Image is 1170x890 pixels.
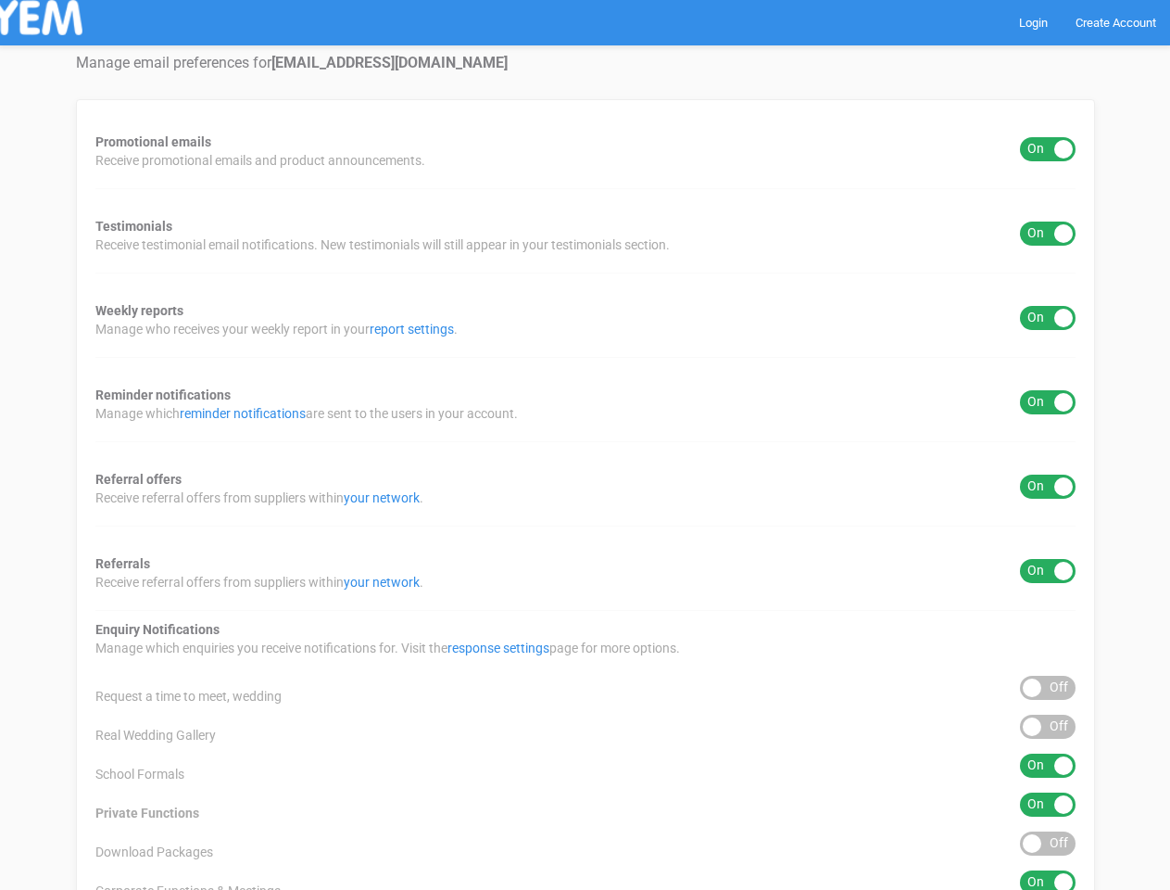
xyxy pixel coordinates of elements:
a: your network [344,575,420,590]
span: School Formals [95,765,184,783]
strong: Testimonials [95,219,172,234]
span: Receive referral offers from suppliers within . [95,489,423,507]
strong: Reminder notifications [95,388,231,402]
span: Receive referral offers from suppliers within . [95,573,423,591]
strong: Enquiry Notifications [95,622,220,637]
a: response settings [447,641,549,655]
strong: Weekly reports [95,303,183,318]
span: Download Packages [95,843,213,861]
span: Real Wedding Gallery [95,726,216,744]
strong: Promotional emails [95,134,211,149]
span: Manage which are sent to the users in your account. [95,404,518,423]
strong: [EMAIL_ADDRESS][DOMAIN_NAME] [271,54,508,71]
a: your network [344,490,420,505]
h4: Manage email preferences for [76,55,1095,71]
span: Private Functions [95,804,199,822]
span: Receive testimonial email notifications. New testimonials will still appear in your testimonials ... [95,235,670,254]
strong: Referrals [95,556,150,571]
span: Receive promotional emails and product announcements. [95,151,425,170]
span: Manage which enquiries you receive notifications for. Visit the page for more options. [95,639,680,657]
a: report settings [370,322,454,337]
span: Request a time to meet, wedding [95,687,282,706]
span: Manage who receives your weekly report in your . [95,320,458,338]
strong: Referral offers [95,472,182,487]
a: reminder notifications [180,406,306,421]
